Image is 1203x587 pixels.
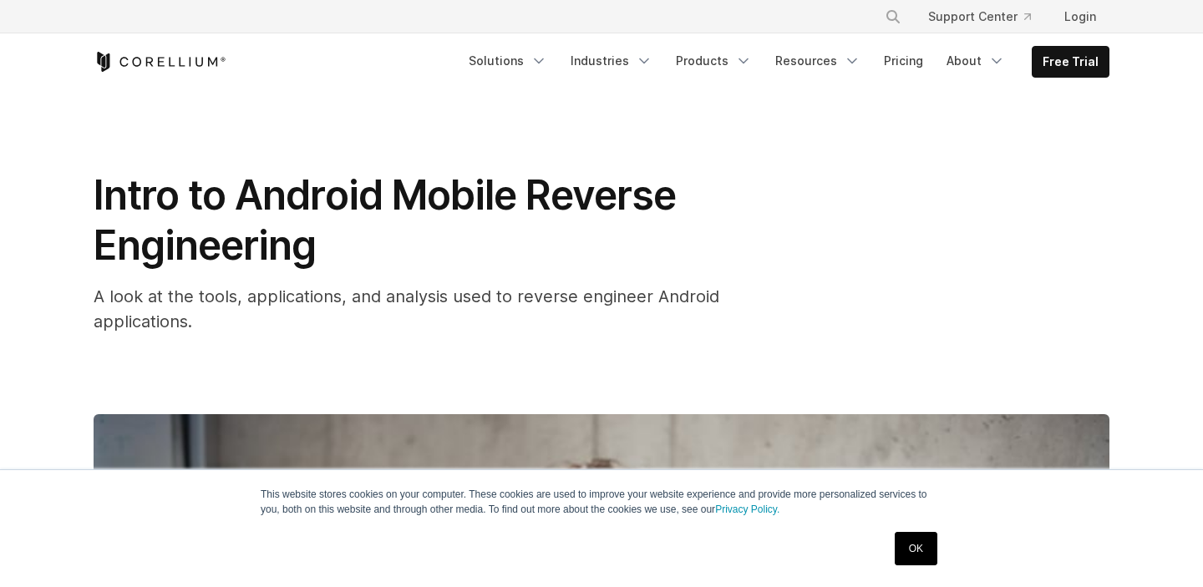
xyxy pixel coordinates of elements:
div: Navigation Menu [865,2,1109,32]
a: Pricing [874,46,933,76]
a: Solutions [459,46,557,76]
a: Support Center [915,2,1044,32]
p: This website stores cookies on your computer. These cookies are used to improve your website expe... [261,487,942,517]
div: Navigation Menu [459,46,1109,78]
a: Industries [561,46,662,76]
a: Free Trial [1033,47,1109,77]
a: About [937,46,1015,76]
a: Privacy Policy. [715,504,779,515]
a: OK [895,532,937,565]
span: A look at the tools, applications, and analysis used to reverse engineer Android applications. [94,286,719,331]
a: Corellium Home [94,52,226,72]
button: Search [878,2,908,32]
span: Intro to Android Mobile Reverse Engineering [94,170,676,270]
a: Products [666,46,762,76]
a: Login [1051,2,1109,32]
a: Resources [765,46,871,76]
